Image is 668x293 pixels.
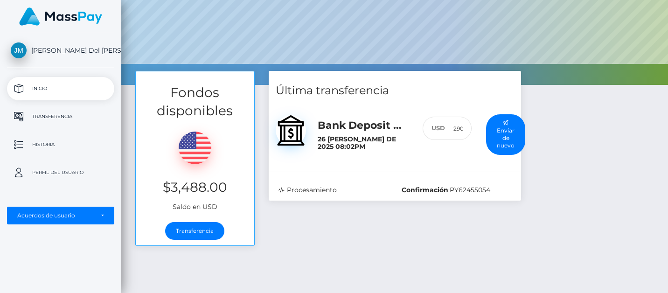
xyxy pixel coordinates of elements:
[11,82,111,96] p: Inicio
[143,178,247,196] h3: $3,488.00
[450,186,490,194] span: PY62455054
[402,186,448,194] b: Confirmación
[395,185,519,195] div: :
[17,212,94,219] div: Acuerdos de usuario
[179,132,211,164] img: USD.png
[318,119,409,133] h5: Bank Deposit / MXN
[276,83,514,99] h4: Última transferencia
[7,105,114,128] a: Transferencia
[136,84,254,120] h3: Fondos disponibles
[276,115,306,146] img: bank.svg
[7,207,114,224] button: Acuerdos de usuario
[486,114,525,155] button: Enviar de nuevo
[445,117,472,140] input: 290.00
[7,77,114,100] a: Inicio
[11,166,111,180] p: Perfil del usuario
[19,7,102,26] img: MassPay
[11,110,111,124] p: Transferencia
[318,135,409,151] h6: 26 [PERSON_NAME] de 2025 08:02PM
[7,161,114,184] a: Perfil del usuario
[165,222,224,240] a: Transferencia
[7,46,114,55] span: [PERSON_NAME] Del [PERSON_NAME]
[7,133,114,156] a: Historia
[271,185,395,195] div: Procesamiento
[11,138,111,152] p: Historia
[423,117,445,140] div: USD
[136,120,254,216] div: Saldo en USD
